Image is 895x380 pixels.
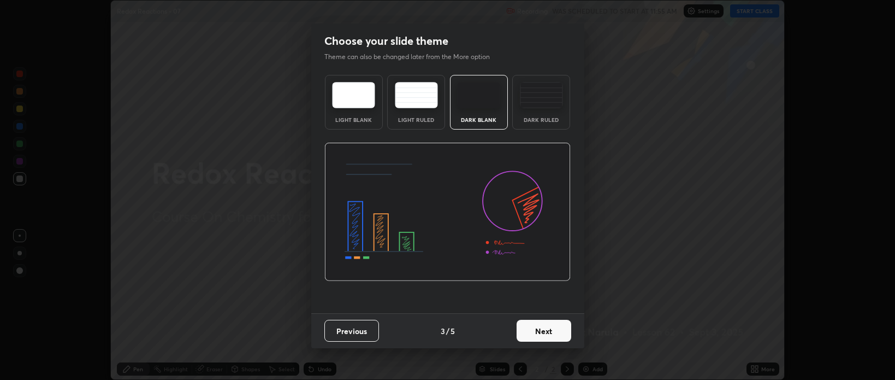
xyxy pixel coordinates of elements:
[395,82,438,108] img: lightRuledTheme.5fabf969.svg
[324,320,379,342] button: Previous
[457,117,501,122] div: Dark Blank
[520,82,563,108] img: darkRuledTheme.de295e13.svg
[324,143,571,282] img: darkThemeBanner.d06ce4a2.svg
[457,82,500,108] img: darkTheme.f0cc69e5.svg
[394,117,438,122] div: Light Ruled
[441,325,445,337] h4: 3
[519,117,563,122] div: Dark Ruled
[451,325,455,337] h4: 5
[332,82,375,108] img: lightTheme.e5ed3b09.svg
[517,320,571,342] button: Next
[324,52,501,62] p: Theme can also be changed later from the More option
[324,34,448,48] h2: Choose your slide theme
[446,325,449,337] h4: /
[332,117,376,122] div: Light Blank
